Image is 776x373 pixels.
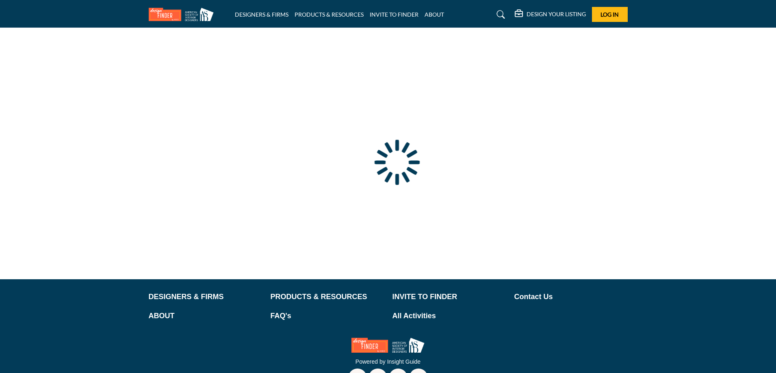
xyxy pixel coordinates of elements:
[592,7,628,22] button: Log In
[149,310,262,321] a: ABOUT
[351,338,425,353] img: No Site Logo
[355,358,421,365] a: Powered by Insight Guide
[149,8,218,21] img: Site Logo
[515,10,586,19] div: DESIGN YOUR LISTING
[271,310,384,321] a: FAQ's
[149,291,262,302] a: DESIGNERS & FIRMS
[370,11,418,18] a: INVITE TO FINDER
[514,291,628,302] a: Contact Us
[600,11,619,18] span: Log In
[489,8,510,21] a: Search
[295,11,364,18] a: PRODUCTS & RESOURCES
[392,291,506,302] a: INVITE TO FINDER
[425,11,444,18] a: ABOUT
[271,291,384,302] a: PRODUCTS & RESOURCES
[235,11,288,18] a: DESIGNERS & FIRMS
[527,11,586,18] h5: DESIGN YOUR LISTING
[392,310,506,321] a: All Activities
